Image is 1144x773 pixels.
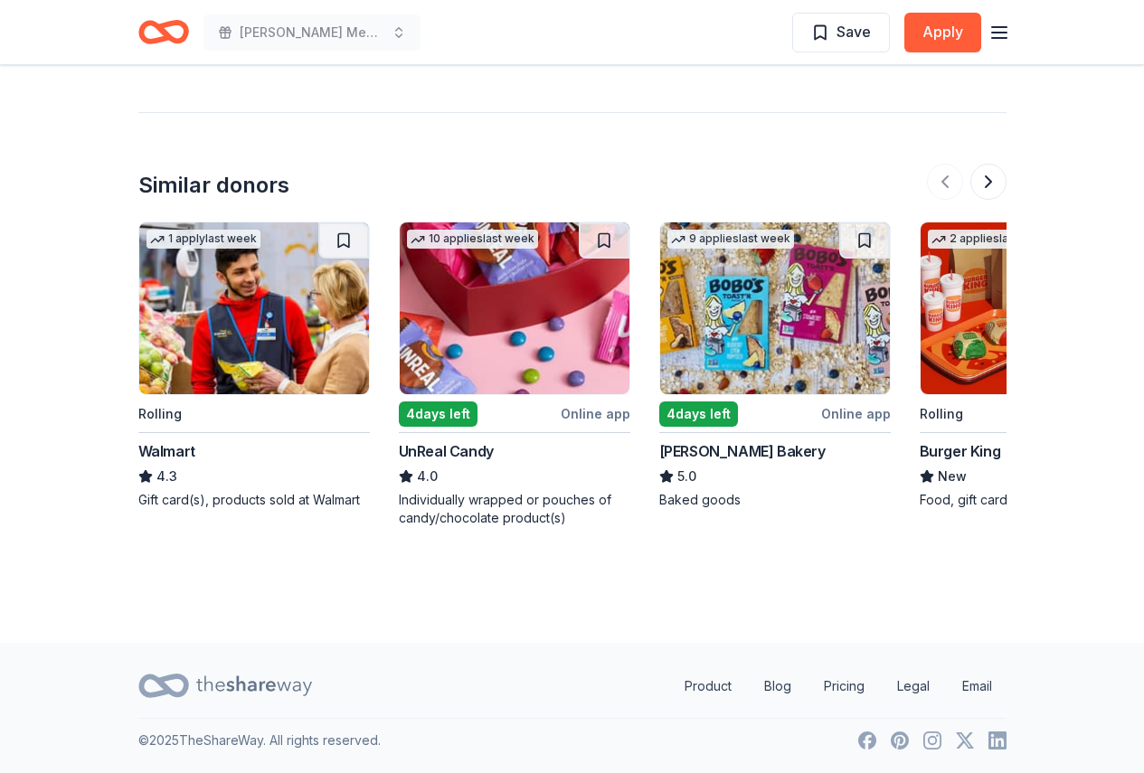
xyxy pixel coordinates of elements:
[659,222,891,509] a: Image for Bobo's Bakery9 applieslast week4days leftOnline app[PERSON_NAME] Bakery5.0Baked goods
[138,491,370,509] div: Gift card(s), products sold at Walmart
[660,222,890,394] img: Image for Bobo's Bakery
[837,20,871,43] span: Save
[407,230,538,249] div: 10 applies last week
[561,402,630,425] div: Online app
[400,222,629,394] img: Image for UnReal Candy
[948,668,1007,704] a: Email
[883,668,944,704] a: Legal
[809,668,879,704] a: Pricing
[938,466,967,487] span: New
[659,491,891,509] div: Baked goods
[677,466,696,487] span: 5.0
[792,13,890,52] button: Save
[670,668,746,704] a: Product
[928,230,1054,249] div: 2 applies last week
[399,440,494,462] div: UnReal Candy
[138,171,289,200] div: Similar donors
[399,491,630,527] div: Individually wrapped or pouches of candy/chocolate product(s)
[203,14,421,51] button: [PERSON_NAME] Memorial Golf Tournament
[750,668,806,704] a: Blog
[138,730,381,751] p: © 2025 TheShareWay. All rights reserved.
[399,401,477,427] div: 4 days left
[670,668,1007,704] nav: quick links
[667,230,794,249] div: 9 applies last week
[138,11,189,53] a: Home
[156,466,177,487] span: 4.3
[417,466,438,487] span: 4.0
[138,403,182,425] div: Rolling
[904,13,981,52] button: Apply
[821,402,891,425] div: Online app
[399,222,630,527] a: Image for UnReal Candy10 applieslast week4days leftOnline appUnReal Candy4.0Individually wrapped ...
[138,440,195,462] div: Walmart
[138,222,370,509] a: Image for Walmart1 applylast weekRollingWalmart4.3Gift card(s), products sold at Walmart
[139,222,369,394] img: Image for Walmart
[920,440,1001,462] div: Burger King
[240,22,384,43] span: [PERSON_NAME] Memorial Golf Tournament
[147,230,260,249] div: 1 apply last week
[920,403,963,425] div: Rolling
[659,440,826,462] div: [PERSON_NAME] Bakery
[659,401,738,427] div: 4 days left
